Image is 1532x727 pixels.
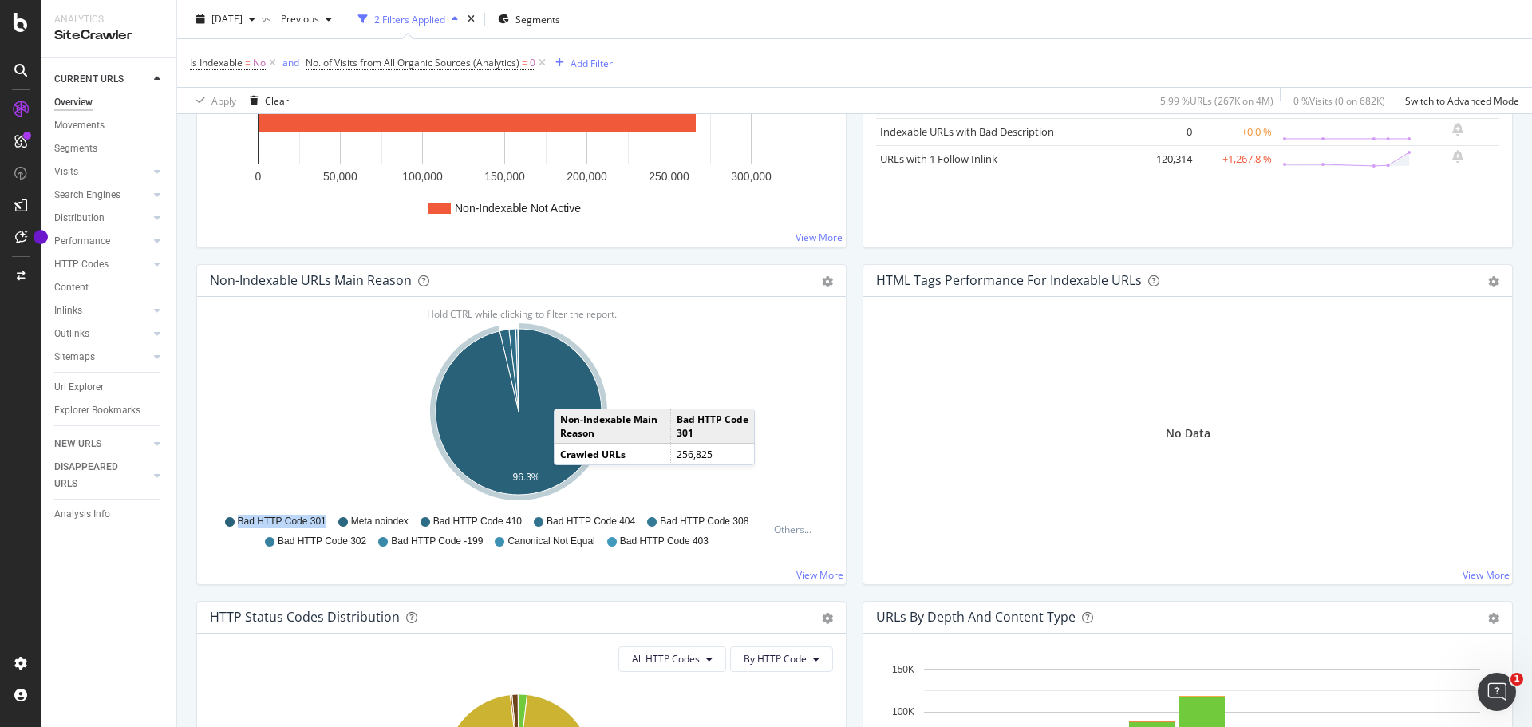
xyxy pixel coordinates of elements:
[351,515,409,528] span: Meta noindex
[1463,568,1510,582] a: View More
[1160,93,1273,107] div: 5.99 % URLs ( 267K on 4M )
[54,71,124,88] div: CURRENT URLS
[54,117,105,134] div: Movements
[210,322,827,508] svg: A chart.
[274,6,338,32] button: Previous
[54,117,165,134] a: Movements
[282,56,299,69] div: and
[632,652,700,666] span: All HTTP Codes
[374,12,445,26] div: 2 Filters Applied
[1196,145,1276,172] td: +1,267.8 %
[892,664,914,675] text: 150K
[54,326,149,342] a: Outlinks
[54,233,110,250] div: Performance
[54,233,149,250] a: Performance
[54,140,97,157] div: Segments
[54,402,165,419] a: Explorer Bookmarks
[54,210,105,227] div: Distribution
[1452,123,1463,136] div: bell-plus
[255,170,262,183] text: 0
[670,409,754,444] td: Bad HTTP Code 301
[649,170,689,183] text: 250,000
[34,230,48,244] div: Tooltip anchor
[54,187,120,203] div: Search Engines
[238,515,326,528] span: Bad HTTP Code 301
[54,26,164,45] div: SiteCrawler
[282,55,299,70] button: and
[54,140,165,157] a: Segments
[492,6,567,32] button: Segments
[774,523,819,536] div: Others...
[54,71,149,88] a: CURRENT URLS
[211,12,243,26] span: 2025 Sep. 2nd
[54,94,93,111] div: Overview
[54,279,165,296] a: Content
[210,272,412,288] div: Non-Indexable URLs Main Reason
[547,515,635,528] span: Bad HTTP Code 404
[54,379,104,396] div: Url Explorer
[190,6,262,32] button: [DATE]
[54,459,135,492] div: DISAPPEARED URLS
[54,402,140,419] div: Explorer Bookmarks
[549,53,613,73] button: Add Filter
[54,302,149,319] a: Inlinks
[1488,613,1499,624] div: gear
[352,6,464,32] button: 2 Filters Applied
[660,515,748,528] span: Bad HTTP Code 308
[1293,93,1385,107] div: 0 % Visits ( 0 on 682K )
[567,170,607,183] text: 200,000
[245,56,251,69] span: =
[1510,673,1523,686] span: 1
[731,170,772,183] text: 300,000
[1488,276,1499,287] div: gear
[1452,150,1463,163] div: bell-plus
[391,535,483,548] span: Bad HTTP Code -199
[555,409,670,444] td: Non-Indexable Main Reason
[1405,93,1519,107] div: Switch to Advanced Mode
[464,11,478,27] div: times
[484,170,525,183] text: 150,000
[54,459,149,492] a: DISAPPEARED URLS
[54,187,149,203] a: Search Engines
[571,56,613,69] div: Add Filter
[670,444,754,464] td: 256,825
[455,202,581,215] text: Non-Indexable Not Active
[54,349,95,365] div: Sitemaps
[880,124,1054,139] a: Indexable URLs with Bad Description
[402,170,443,183] text: 100,000
[618,646,726,672] button: All HTTP Codes
[54,13,164,26] div: Analytics
[530,52,535,74] span: 0
[555,444,670,464] td: Crawled URLs
[744,652,807,666] span: By HTTP Code
[54,436,101,452] div: NEW URLS
[892,706,914,717] text: 100K
[1196,118,1276,145] td: +0.0 %
[278,535,366,548] span: Bad HTTP Code 302
[620,535,709,548] span: Bad HTTP Code 403
[822,276,833,287] div: gear
[54,256,109,273] div: HTTP Codes
[433,515,522,528] span: Bad HTTP Code 410
[274,12,319,26] span: Previous
[522,56,527,69] span: =
[211,93,236,107] div: Apply
[54,506,110,523] div: Analysis Info
[243,88,289,113] button: Clear
[54,326,89,342] div: Outlinks
[1132,118,1196,145] td: 0
[1399,88,1519,113] button: Switch to Advanced Mode
[876,272,1142,288] div: HTML Tags Performance for Indexable URLs
[54,164,149,180] a: Visits
[876,609,1076,625] div: URLs by Depth and Content Type
[796,568,843,582] a: View More
[822,613,833,624] div: gear
[323,170,357,183] text: 50,000
[730,646,833,672] button: By HTTP Code
[190,56,243,69] span: Is Indexable
[54,279,89,296] div: Content
[265,93,289,107] div: Clear
[210,609,400,625] div: HTTP Status Codes Distribution
[54,164,78,180] div: Visits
